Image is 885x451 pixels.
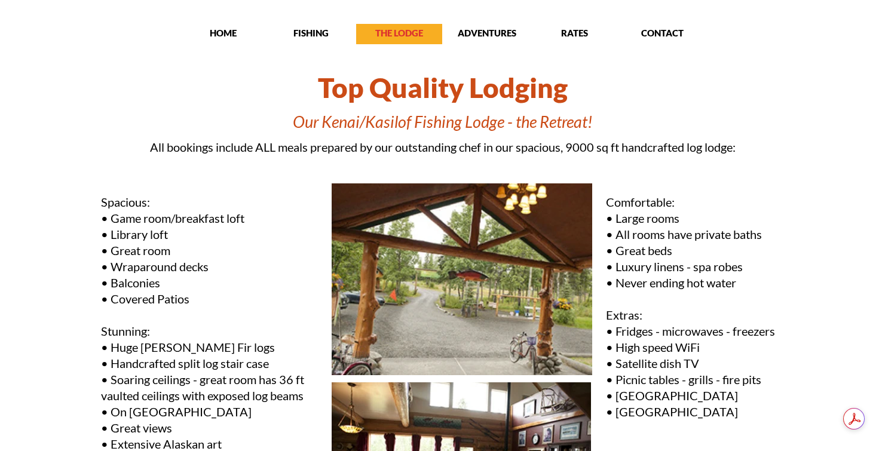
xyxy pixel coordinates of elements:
p: ADVENTURES [444,27,530,39]
p: • Library loft [101,226,320,243]
p: • Huge [PERSON_NAME] Fir logs [101,339,320,355]
p: • All rooms have private baths [606,226,786,243]
p: Spacious: [101,194,320,210]
p: • On [GEOGRAPHIC_DATA] [101,404,320,420]
p: HOME [180,27,267,39]
h1: Top Quality Lodging [84,66,801,109]
p: All bookings include ALL meals prepared by our outstanding chef in our spacious, 9000 sq ft handc... [84,139,801,155]
p: • Great beds [606,243,786,259]
p: • Soaring ceilings - great room has 36 ft vaulted ceilings with exposed log beams [101,372,320,404]
p: • Large rooms [606,210,786,226]
p: CONTACT [620,27,706,39]
p: • Luxury linens - spa robes [606,259,786,275]
p: RATES [532,27,618,39]
p: • Satellite dish TV [606,355,786,372]
p: Comfortable: [606,194,786,210]
p: • Wraparound decks [101,259,320,275]
p: Extras: [606,307,786,323]
p: • Fridges - microwaves - freezers [606,323,786,339]
p: • Picnic tables - grills - fire pits [606,372,786,388]
p: • Great room [101,243,320,259]
img: Entry to our Alaskan fishing lodge [331,183,593,376]
h1: Our Kenai/Kasilof Fishing Lodge - the Retreat! [84,109,801,134]
p: • [GEOGRAPHIC_DATA] [606,388,786,404]
p: THE LODGE [356,27,442,39]
p: FISHING [268,27,354,39]
p: • Great views [101,420,320,436]
p: • Game room/breakfast loft [101,210,320,226]
p: • Balconies [101,275,320,291]
p: • Covered Patios [101,291,320,307]
p: • High speed WiFi [606,339,786,355]
p: Stunning: [101,323,320,339]
p: • Handcrafted split log stair case [101,355,320,372]
p: • [GEOGRAPHIC_DATA] [606,404,786,420]
p: • Never ending hot water [606,275,786,291]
